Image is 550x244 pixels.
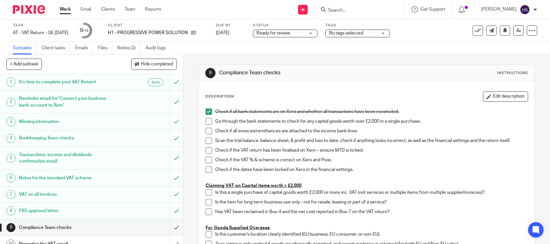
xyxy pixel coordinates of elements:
div: 8 [6,206,15,215]
p: Check if all invoices/remittances are attached to the income bank lines. [215,128,527,134]
div: 5 [6,154,15,163]
label: Task [13,23,68,28]
span: Get Support [420,7,445,12]
a: Files [98,42,112,54]
h1: Bookkeeping Team checks [19,133,115,143]
p: Check if the dates have been locked on Xero in the financial settings. [215,166,527,173]
h1: Transactions, income and dividends confirmation email [19,150,115,166]
label: Status [253,23,317,28]
u: For Goods Supplied Overseas [206,226,270,230]
div: 2 [6,98,15,107]
span: Ready for review [256,31,290,35]
a: Reports [145,6,161,13]
p: Check if the VAT % & scheme is correct on Xero and Pixie. [215,157,527,163]
div: Auto [148,78,163,86]
div: 7 [6,190,15,199]
h1: Reminder email for 'Connect your business bank account to Xero' [19,94,115,110]
h1: Missing information [19,117,115,127]
button: + Add subtask [6,59,42,70]
a: Notes (2) [117,42,141,54]
div: 3 [6,117,15,126]
p: Is the item for long term business use only - not for resale, leasing or part of a service? [215,199,527,205]
p: Description [205,94,234,99]
u: Claiming VAT on Capital items worth > £2,000 [206,183,302,188]
h1: Compliance Team checks [219,70,381,76]
h1: VAT on all invoices [19,190,115,199]
p: Go through the bank statements to check for any capital goods worth over £2,000 in a single purch... [215,118,527,125]
p: Scan the trial balance, balance sheet, & profit and loss to date, check if anything looks incorre... [215,137,527,144]
div: AT - VAT Return - QE 31-07-2025 [13,30,68,36]
a: Emails [75,42,93,54]
div: 8 [80,27,89,34]
div: Instructions [497,70,528,76]
a: Audit logs [146,42,170,54]
div: AT - VAT Return - QE [DATE] [13,30,68,36]
img: svg%3E [520,5,530,15]
div: 6 [6,174,15,183]
span: Hide completed [141,62,173,67]
h1: It's time to complete your VAT Return! [19,77,115,87]
h1: FRS approval letter [19,206,115,216]
label: Client [108,23,208,28]
p: Has VAT been reclaimed in Box-4 and the net cost reported in Box-7 on the VAT return? [215,209,527,215]
img: Pixie [13,5,45,14]
div: 1 [6,78,15,87]
input: Search [327,8,385,14]
p: Is this a single purchase of capital goods worth £2,000 or more inc. VAT (not services or multipl... [215,189,527,196]
div: 9 [205,68,216,78]
a: Team [125,6,135,13]
p: Check if the VAT return has been finalised on Xero – ensure MTD is ticked. [215,147,527,154]
p: Check if all bank statements are on Xero and whether all transactions have been reconciled. [215,108,527,115]
span: [DATE] [216,31,229,35]
a: Clients [101,6,115,13]
label: Tags [325,23,390,28]
span: No tags selected [329,31,363,35]
a: Work [60,6,71,13]
div: 9 [6,223,15,232]
p: Is the customer's location clearly identified (EU business, EU consumer, or non-EU) [215,231,527,238]
button: Hide completed [131,59,177,70]
small: /15 [83,29,89,33]
a: Email [81,6,91,13]
div: 4 [6,134,15,143]
p: [PERSON_NAME] [481,6,516,13]
a: Subtasks [13,42,37,54]
p: H1 - PROGRESSIVE POWER SOLUTIONS LTD [108,30,188,36]
label: Due by [216,23,245,28]
h1: Compliance Team checks [19,223,115,232]
button: Edit description [483,91,528,102]
h1: Notes for the standard VAT scheme [19,173,115,183]
a: Client tasks [42,42,70,54]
